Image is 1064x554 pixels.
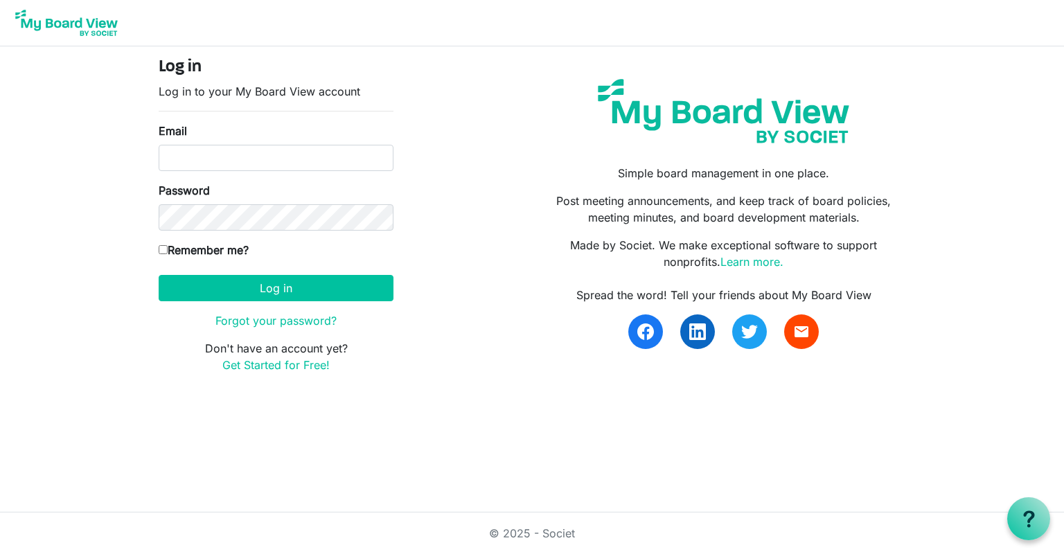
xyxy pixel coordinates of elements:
label: Remember me? [159,242,249,258]
a: Learn more. [720,255,783,269]
input: Remember me? [159,245,168,254]
a: Get Started for Free! [222,358,330,372]
a: Forgot your password? [215,314,337,328]
img: My Board View Logo [11,6,122,40]
p: Post meeting announcements, and keep track of board policies, meeting minutes, and board developm... [542,193,905,226]
a: email [784,314,819,349]
p: Don't have an account yet? [159,340,393,373]
p: Made by Societ. We make exceptional software to support nonprofits. [542,237,905,270]
p: Simple board management in one place. [542,165,905,181]
button: Log in [159,275,393,301]
span: email [793,323,810,340]
img: twitter.svg [741,323,758,340]
img: my-board-view-societ.svg [587,69,860,154]
img: facebook.svg [637,323,654,340]
label: Password [159,182,210,199]
a: © 2025 - Societ [489,526,575,540]
label: Email [159,123,187,139]
p: Log in to your My Board View account [159,83,393,100]
img: linkedin.svg [689,323,706,340]
div: Spread the word! Tell your friends about My Board View [542,287,905,303]
h4: Log in [159,57,393,78]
